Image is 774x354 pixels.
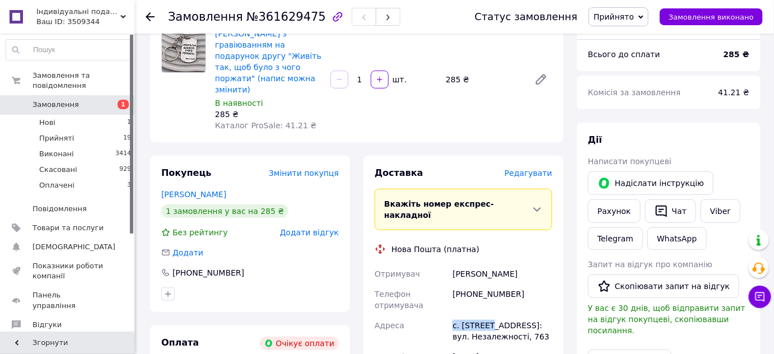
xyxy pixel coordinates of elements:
span: Відгуки [32,320,62,330]
span: 41.21 ₴ [719,88,749,97]
span: Прийняті [39,133,74,143]
div: [PHONE_NUMBER] [171,267,245,278]
span: Отримувач [375,269,420,278]
img: Брелок з гравіюванням на подарунок другу "Живіть так, щоб було з чого поржати" (напис можна змінити) [162,29,206,72]
span: Нові [39,118,55,128]
span: Скасовані [39,165,77,175]
div: 285 ₴ [441,72,525,87]
span: Телефон отримувача [375,290,423,310]
span: Оплата [161,337,199,348]
span: Вкажіть номер експрес-накладної [384,199,494,220]
div: с. [STREET_ADDRESS]: вул. Незалежності, 763 [450,315,554,347]
span: 1 [118,100,129,109]
span: Адреса [375,321,404,330]
span: Індивідуальні подарунки з любов'ю [36,7,120,17]
div: Ваш ID: 3509344 [36,17,134,27]
span: Каталог ProSale: 41.21 ₴ [215,121,316,130]
span: 1 [127,118,131,128]
div: 285 ₴ [215,109,321,120]
span: Замовлення [32,100,79,110]
span: Панель управління [32,290,104,310]
a: [PERSON_NAME] [161,190,226,199]
span: Покупець [161,167,212,178]
span: №361629475 [246,10,326,24]
span: 19 [123,133,131,143]
span: Показники роботи компанії [32,261,104,281]
span: В наявності [215,99,263,108]
button: Надіслати інструкцію [588,171,714,195]
a: Редагувати [530,68,552,91]
span: Замовлення виконано [669,13,754,21]
div: шт. [390,74,408,85]
span: 929 [119,165,131,175]
span: Замовлення [168,10,243,24]
span: Комісія за замовлення [588,88,681,97]
span: Виконані [39,149,74,159]
div: Повернутися назад [146,11,155,22]
span: 3 [127,180,131,190]
span: Оплачені [39,180,74,190]
button: Скопіювати запит на відгук [588,274,739,298]
span: Всього до сплати [588,50,660,59]
span: Доставка [375,167,423,178]
a: Viber [701,199,740,223]
span: Повідомлення [32,204,87,214]
span: Додати відгук [280,228,339,237]
span: 3414 [115,149,131,159]
span: Прийнято [594,12,634,21]
button: Чат [645,199,696,223]
div: 1 замовлення у вас на 285 ₴ [161,204,288,218]
a: Telegram [588,227,643,250]
div: Статус замовлення [475,11,578,22]
span: [DEMOGRAPHIC_DATA] [32,242,115,252]
button: Рахунок [588,199,641,223]
input: Пошук [6,40,132,60]
a: [PERSON_NAME] з гравіюванням на подарунок другу "Живіть так, щоб було з чого поржати" (напис можн... [215,29,321,94]
span: Написати покупцеві [588,157,672,166]
button: Замовлення виконано [660,8,763,25]
span: Додати [172,248,203,257]
span: Редагувати [505,169,552,178]
span: Замовлення та повідомлення [32,71,134,91]
div: [PERSON_NAME] [450,264,554,284]
div: Очікує оплати [260,337,339,350]
a: WhatsApp [647,227,706,250]
span: Запит на відгук про компанію [588,260,712,269]
b: 285 ₴ [724,50,749,59]
span: У вас є 30 днів, щоб відправити запит на відгук покупцеві, скопіювавши посилання. [588,304,745,335]
div: Нова Пошта (платна) [389,244,482,255]
span: Дії [588,134,602,145]
span: Товари та послуги [32,223,104,233]
button: Чат з покупцем [749,286,771,308]
div: [PHONE_NUMBER] [450,284,554,315]
span: Без рейтингу [172,228,228,237]
span: Змінити покупця [269,169,339,178]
